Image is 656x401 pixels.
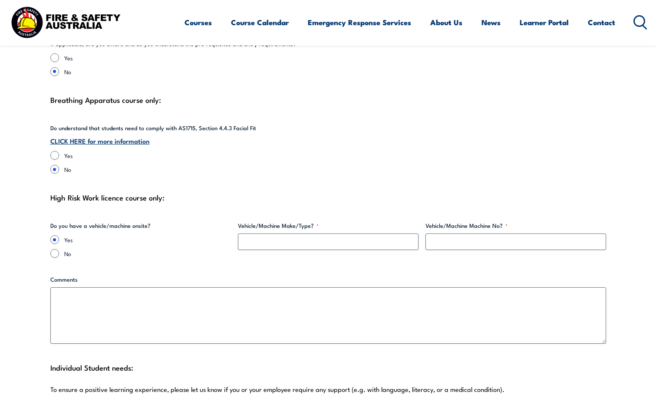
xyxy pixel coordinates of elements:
label: Vehicle/Machine Make/Type? [238,221,419,230]
a: Course Calendar [231,11,289,34]
a: About Us [430,11,462,34]
label: Vehicle/Machine Machine No? [425,221,606,230]
label: Yes [64,235,231,244]
div: High Risk Work licence course only: [50,191,606,204]
label: No [64,67,606,76]
legend: Do you have a vehicle/machine onsite? [50,221,151,230]
legend: Do understand that students need to comply with AS1715, Section 4.4.3 Facial Fit [50,124,256,132]
div: Breathing Apparatus course only: [50,93,606,106]
label: No [64,249,231,258]
a: CLICK HERE for more information [50,136,150,145]
a: Emergency Response Services [308,11,411,34]
a: Courses [185,11,212,34]
a: Learner Portal [520,11,569,34]
a: News [481,11,501,34]
p: To ensure a positive learning experience, please let us know if you or your employee require any ... [50,385,606,394]
label: Yes [64,53,606,62]
label: Yes [64,151,606,160]
label: Comments [50,275,606,284]
a: Contact [588,11,615,34]
label: No [64,165,606,174]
